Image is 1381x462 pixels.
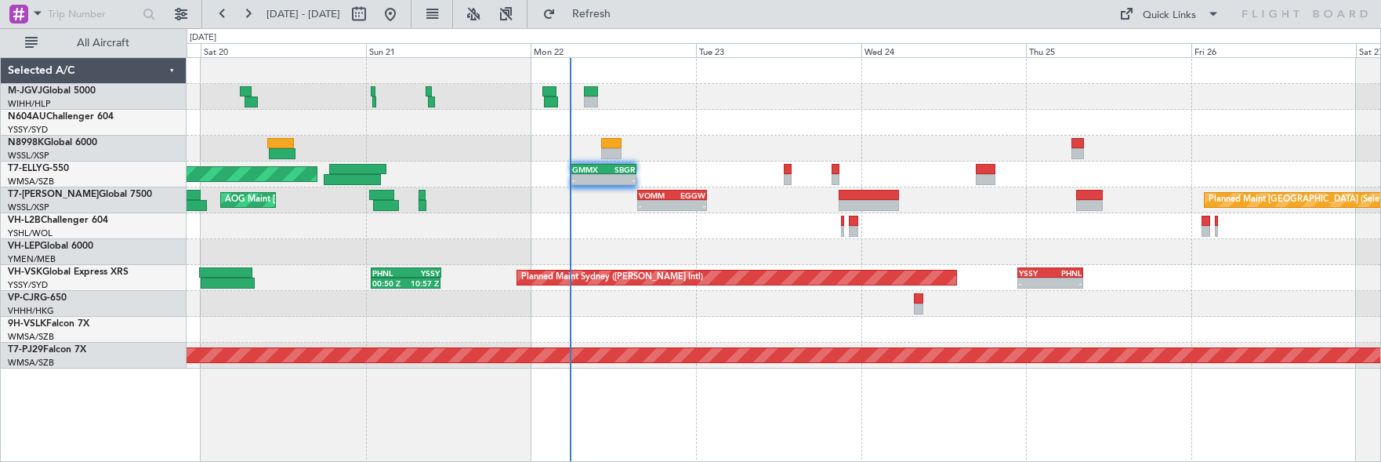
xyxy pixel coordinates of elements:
a: T7-[PERSON_NAME]Global 7500 [8,190,152,199]
div: GMMX [572,165,604,174]
a: VH-L2BChallenger 604 [8,216,108,225]
span: VH-L2B [8,216,41,225]
a: YSSY/SYD [8,124,48,136]
button: All Aircraft [17,31,170,56]
span: Refresh [559,9,625,20]
div: - [1050,278,1082,288]
span: T7-ELLY [8,164,42,173]
div: 10:57 Z [406,278,440,288]
a: YMEN/MEB [8,253,56,265]
a: N604AUChallenger 604 [8,112,114,122]
a: WSSL/XSP [8,150,49,162]
a: WMSA/SZB [8,331,54,343]
a: 9H-VSLKFalcon 7X [8,319,89,329]
div: Sat 20 [201,43,366,57]
div: Mon 22 [531,43,696,57]
input: Trip Number [48,2,138,26]
a: M-JGVJGlobal 5000 [8,86,96,96]
div: - [639,201,672,210]
span: [DATE] - [DATE] [266,7,340,21]
span: N604AU [8,112,46,122]
div: SBGR [604,165,635,174]
div: Tue 23 [696,43,861,57]
a: T7-PJ29Falcon 7X [8,345,86,355]
div: YSSY [1019,268,1050,278]
span: N8998K [8,138,44,147]
div: 00:50 Z [372,278,406,288]
span: M-JGVJ [8,86,42,96]
span: VP-CJR [8,293,40,303]
a: VP-CJRG-650 [8,293,67,303]
span: T7-[PERSON_NAME] [8,190,99,199]
button: Quick Links [1111,2,1227,27]
div: Fri 26 [1191,43,1357,57]
span: T7-PJ29 [8,345,43,355]
div: Wed 24 [861,43,1027,57]
div: Quick Links [1143,8,1196,24]
div: PHNL [372,268,406,278]
a: VH-VSKGlobal Express XRS [8,267,129,277]
button: Refresh [535,2,629,27]
div: [DATE] [190,31,216,45]
div: Sun 21 [366,43,531,57]
a: VHHH/HKG [8,305,54,317]
a: N8998KGlobal 6000 [8,138,97,147]
div: EGGW [672,191,705,200]
span: VH-LEP [8,242,40,251]
div: - [1019,278,1050,288]
span: 9H-VSLK [8,319,46,329]
span: All Aircraft [41,38,165,49]
a: WSSL/XSP [8,202,49,213]
div: Thu 25 [1026,43,1191,57]
div: AOG Maint [GEOGRAPHIC_DATA] (Seletar) [225,188,397,212]
a: WMSA/SZB [8,176,54,187]
div: - [672,201,705,210]
div: PHNL [1050,268,1082,278]
div: - [572,175,604,184]
span: VH-VSK [8,267,42,277]
div: VOMM [639,191,672,200]
a: YSHL/WOL [8,227,53,239]
div: Planned Maint Sydney ([PERSON_NAME] Intl) [521,266,703,289]
a: YSSY/SYD [8,279,48,291]
a: T7-ELLYG-550 [8,164,69,173]
a: VH-LEPGlobal 6000 [8,242,93,251]
div: YSSY [406,268,440,278]
div: - [604,175,635,184]
a: WMSA/SZB [8,357,54,369]
a: WIHH/HLP [8,98,51,110]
